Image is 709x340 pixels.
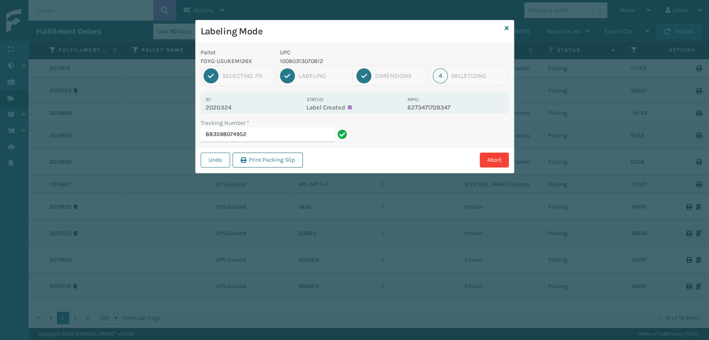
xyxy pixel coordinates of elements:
[206,104,302,111] p: 2020324
[233,153,303,168] button: Print Packing Slip
[407,97,419,102] label: MPO:
[201,119,249,127] label: Tracking Number
[307,104,402,111] p: Label Created
[451,72,505,80] div: Palletizing
[201,48,270,57] p: Pallet
[375,72,425,80] div: Dimensions
[407,104,503,111] p: 6273471709347
[280,68,295,83] div: 2
[201,25,501,38] h3: Labeling Mode
[356,68,371,83] div: 3
[480,153,509,168] button: Abort
[206,97,211,102] label: Id:
[222,72,272,80] div: Selecting FO
[307,97,324,102] label: Status:
[299,72,348,80] div: Labeling
[204,68,218,83] div: 1
[280,48,402,57] p: UPC
[280,57,402,66] p: 10080313070812
[433,68,448,83] div: 4
[201,57,270,66] p: FDXG-U5UKEM126X
[201,153,230,168] button: Undo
